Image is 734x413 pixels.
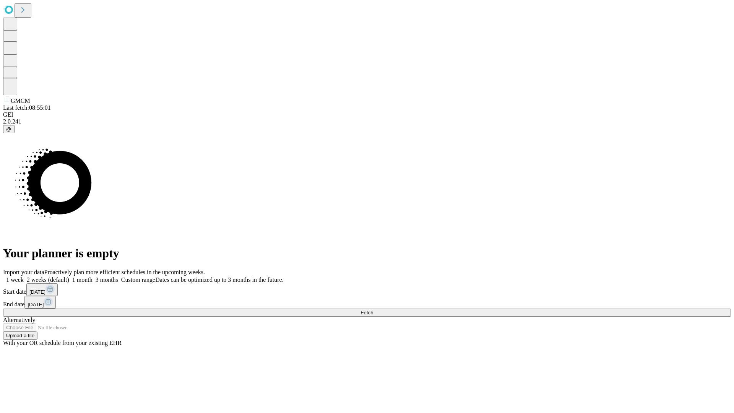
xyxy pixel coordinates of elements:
[3,309,731,317] button: Fetch
[26,283,58,296] button: [DATE]
[96,276,118,283] span: 3 months
[3,269,44,275] span: Import your data
[3,283,731,296] div: Start date
[28,302,44,307] span: [DATE]
[29,289,45,295] span: [DATE]
[3,317,35,323] span: Alternatively
[3,340,122,346] span: With your OR schedule from your existing EHR
[3,111,731,118] div: GEI
[3,332,37,340] button: Upload a file
[3,118,731,125] div: 2.0.241
[3,125,15,133] button: @
[121,276,155,283] span: Custom range
[72,276,93,283] span: 1 month
[27,276,69,283] span: 2 weeks (default)
[3,246,731,260] h1: Your planner is empty
[11,98,30,104] span: GMCM
[6,126,11,132] span: @
[3,296,731,309] div: End date
[24,296,56,309] button: [DATE]
[361,310,373,315] span: Fetch
[6,276,24,283] span: 1 week
[44,269,205,275] span: Proactively plan more efficient schedules in the upcoming weeks.
[3,104,51,111] span: Last fetch: 08:55:01
[155,276,283,283] span: Dates can be optimized up to 3 months in the future.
